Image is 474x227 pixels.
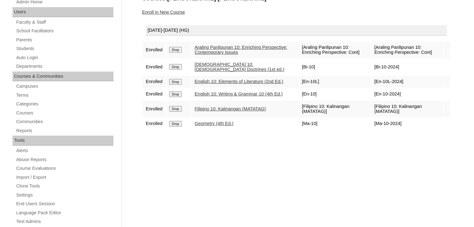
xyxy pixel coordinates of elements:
td: [Ma-10-2024] [371,118,443,130]
a: Courses [16,109,113,117]
td: [Filipino 10: Kalinangan (MATATAG)] [371,101,443,117]
a: Auto Login [16,54,113,62]
a: Departments [16,63,113,70]
input: Drop [169,121,181,127]
td: [En-10] [299,88,371,100]
a: End Users Session [16,200,113,208]
a: Filipino 10: Kalinangan (MATATAG) [195,106,266,111]
a: Communities [16,118,113,126]
div: Users [12,7,113,17]
td: [Araling Panlipunan 10: Enriching Perspective: Cont] [371,42,443,58]
a: Settings [16,191,113,199]
td: Enrolled [143,88,166,100]
div: [DATE]-[DATE] (HG) [146,25,447,36]
a: School Facilitators [16,27,113,35]
td: [Bi-10] [299,59,371,75]
input: Drop [169,91,181,97]
a: Parents [16,36,113,44]
a: Campuses [16,82,113,90]
a: Test Admins [16,218,113,225]
td: Enrolled [143,42,166,58]
a: Enroll in New Course [142,10,185,15]
a: Alerts [16,147,113,155]
input: Drop [169,47,181,53]
td: [En-10L] [299,76,371,88]
div: Courses & Communities [12,72,113,81]
td: Enrolled [143,76,166,88]
a: Abuse Reports [16,156,113,164]
input: Drop [169,64,181,70]
td: [En-10L-2024] [371,76,443,88]
a: Categories [16,100,113,108]
a: [DEMOGRAPHIC_DATA] 10: [DEMOGRAPHIC_DATA] Doctrines (1st ed.) [195,62,285,72]
a: English 10: Elements of Literature (2nd Ed.) [195,79,283,84]
a: Reports [16,127,113,135]
a: English 10: Writing & Grammar 10 (4th Ed.) [195,91,283,96]
td: [Filipino 10: Kalinangan (MATATAG)] [299,101,371,117]
a: Language Pack Editor [16,209,113,217]
td: [Bi-10-2024] [371,59,443,75]
td: [En-10-2024] [371,88,443,100]
td: Enrolled [143,101,166,117]
td: Enrolled [143,59,166,75]
a: Clone Tools [16,182,113,190]
a: Terms [16,91,113,99]
a: Geometry (4th Ed.) [195,121,234,126]
input: Drop [169,79,181,85]
div: Tools [12,136,113,146]
a: Students [16,45,113,53]
td: [Araling Panlipunan 10: Enriching Perspective: Cont] [299,42,371,58]
a: Araling Panlipunan 10: Enriching Perspective: Contemporary Issues [195,45,287,55]
a: Faculty & Staff [16,18,113,26]
input: Drop [169,106,181,112]
td: [Ma-10] [299,118,371,130]
a: Import / Export [16,174,113,181]
a: Course Evaluations [16,164,113,172]
td: Enrolled [143,118,166,130]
